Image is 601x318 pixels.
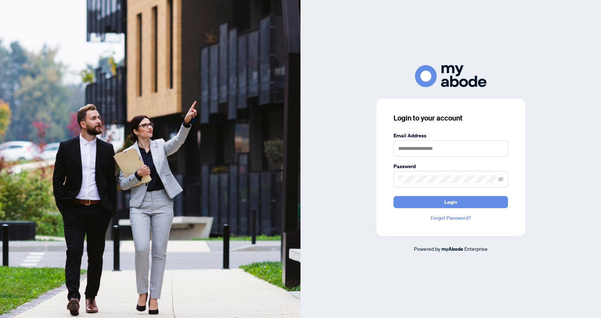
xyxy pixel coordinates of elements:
[394,132,508,140] label: Email Address
[444,196,457,208] span: Login
[394,113,508,123] h3: Login to your account
[415,65,487,87] img: ma-logo
[394,214,508,222] a: Forgot Password?
[464,245,488,252] span: Enterprise
[394,196,508,208] button: Login
[414,245,440,252] span: Powered by
[498,177,503,182] span: eye-invisible
[394,162,508,170] label: Password
[441,245,463,253] a: myAbode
